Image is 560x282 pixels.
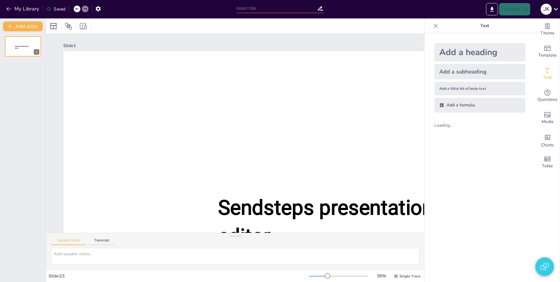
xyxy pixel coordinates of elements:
[535,107,560,129] div: Add images, graphics, shapes or video
[79,21,88,31] div: Resize presentation
[535,85,560,107] div: Get real-time input from your audience
[541,3,552,15] button: J K
[374,273,389,279] div: 95 %
[535,129,560,151] div: Add charts and graphs
[540,30,554,37] span: Theme
[542,163,553,169] span: Table
[535,18,560,41] div: Change the overall theme
[541,142,554,149] span: Charts
[49,21,58,31] div: Layout
[535,151,560,173] div: Add a table
[541,4,552,15] div: J K
[535,41,560,63] div: Add ready made slides
[218,196,433,248] span: Sendsteps presentation editor
[441,18,529,33] p: Text
[538,52,557,59] span: Template
[51,238,86,245] button: Speaker Notes
[46,6,65,12] div: Saved
[543,74,552,81] span: Text
[499,3,530,15] button: Present
[542,118,554,125] span: Media
[486,3,498,15] button: Export to PowerPoint
[3,22,43,31] button: Add slide
[434,82,525,95] div: Add a little bit of body text
[538,96,558,103] span: Questions
[34,49,39,55] div: 1
[5,4,42,14] button: My Library
[63,43,557,49] div: Slide 1
[434,122,463,128] div: Loading...
[434,98,525,113] div: Add a formula
[49,273,309,279] div: Slide 1 / 1
[88,238,116,245] button: Transcript
[434,64,525,79] div: Add a subheading
[535,63,560,85] div: Add text boxes
[5,36,41,57] div: Sendsteps presentation editor1
[15,46,29,49] span: Sendsteps presentation editor
[434,43,525,62] div: Add a heading
[399,274,421,279] span: Single View
[65,22,72,30] span: Position
[237,4,317,13] input: Insert title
